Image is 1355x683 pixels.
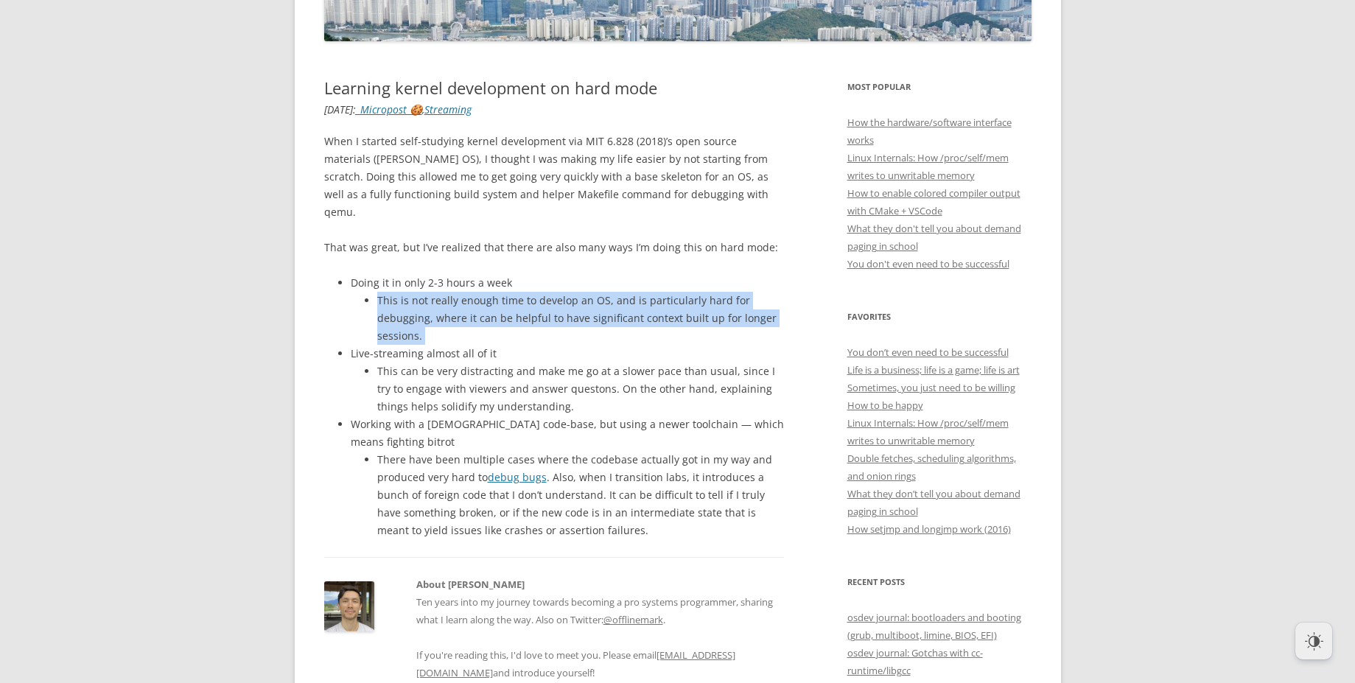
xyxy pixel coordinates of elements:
[847,257,1009,270] a: You don't even need to be successful
[488,470,547,484] a: debug bugs
[324,239,785,256] p: That was great, but I’ve realized that there are also many ways I’m doing this on hard mode:
[603,613,663,626] a: @offlinemark
[356,102,422,116] a: _Micropost 🍪
[351,274,785,345] li: Doing it in only 2-3 hours a week
[847,363,1020,376] a: Life is a business; life is a game; life is art
[324,102,472,116] i: : ,
[847,573,1032,591] h3: Recent Posts
[416,575,785,593] h2: About [PERSON_NAME]
[847,522,1011,536] a: How setjmp and longjmp work (2016)
[847,186,1020,217] a: How to enable colored compiler output with CMake + VSCode
[847,381,1015,394] a: Sometimes, you just need to be willing
[847,346,1009,359] a: You don’t even need to be successful
[324,102,353,116] time: [DATE]
[847,399,923,412] a: How to be happy
[377,362,785,416] li: This can be very distracting and make me go at a slower pace than usual, since I try to engage wi...
[847,452,1016,483] a: Double fetches, scheduling algorithms, and onion rings
[416,593,785,682] p: Ten years into my journey towards becoming a pro systems programmer, sharing what I learn along t...
[424,102,472,116] a: Streaming
[847,416,1009,447] a: Linux Internals: How /proc/self/mem writes to unwritable memory
[847,308,1032,326] h3: Favorites
[377,292,785,345] li: This is not really enough time to develop an OS, and is particularly hard for debugging, where it...
[847,222,1021,253] a: What they don't tell you about demand paging in school
[324,133,785,221] p: When I started self-studying kernel development via MIT 6.828 (2018)’s open source materials ([PE...
[847,78,1032,96] h3: Most Popular
[847,487,1020,518] a: What they don’t tell you about demand paging in school
[847,116,1012,147] a: How the hardware/software interface works
[847,151,1009,182] a: Linux Internals: How /proc/self/mem writes to unwritable memory
[377,451,785,539] li: There have been multiple cases where the codebase actually got in my way and produced very hard t...
[847,611,1021,642] a: osdev journal: bootloaders and booting (grub, multiboot, limine, BIOS, EFI)
[351,416,785,539] li: Working with a [DEMOGRAPHIC_DATA] code-base, but using a newer toolchain — which means fighting b...
[351,345,785,416] li: Live-streaming almost all of it
[847,646,983,677] a: osdev journal: Gotchas with cc-runtime/libgcc
[324,78,785,97] h1: Learning kernel development on hard mode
